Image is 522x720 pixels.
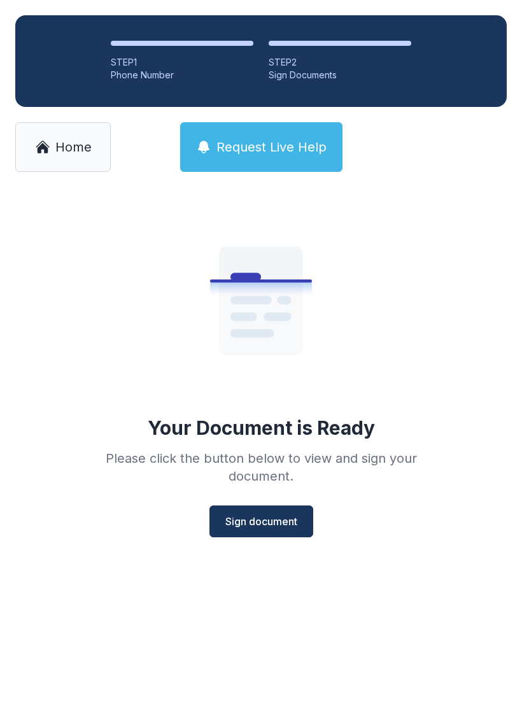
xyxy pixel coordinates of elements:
span: Sign document [225,514,297,529]
div: Sign Documents [269,69,411,81]
div: STEP 1 [111,56,253,69]
div: Phone Number [111,69,253,81]
span: Home [55,138,92,156]
div: Your Document is Ready [148,416,375,439]
span: Request Live Help [216,138,327,156]
div: STEP 2 [269,56,411,69]
div: Please click the button below to view and sign your document. [78,449,444,485]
